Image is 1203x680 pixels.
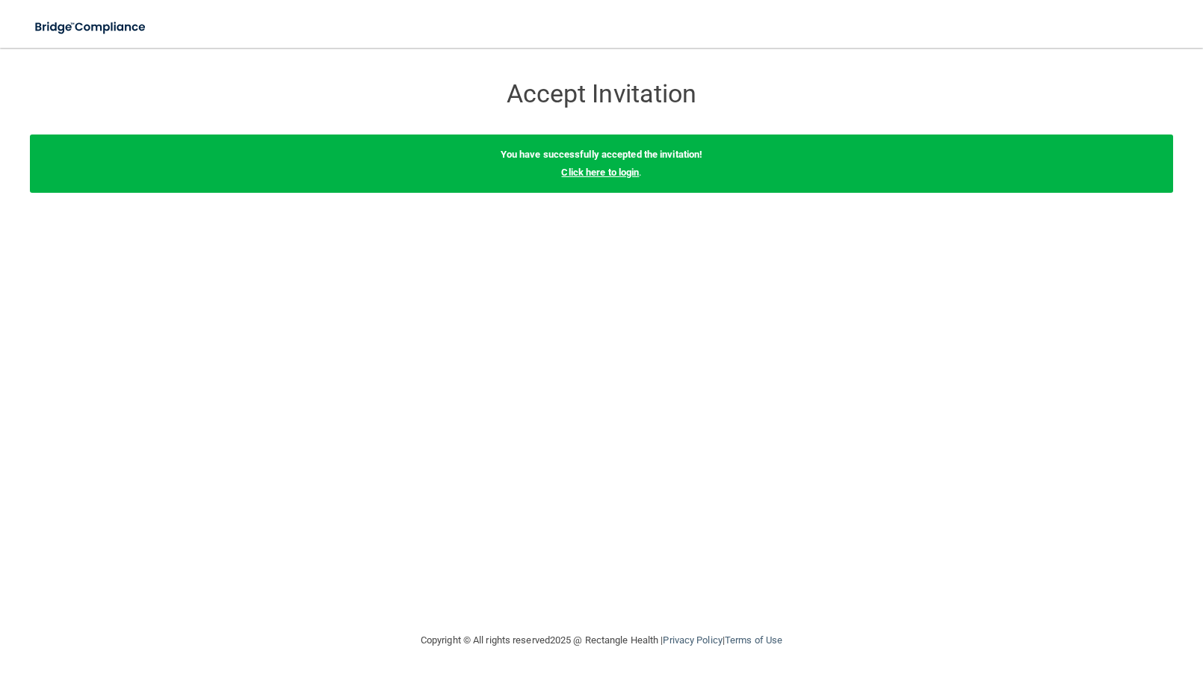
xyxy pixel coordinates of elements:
[725,634,782,646] a: Terms of Use
[329,616,874,664] div: Copyright © All rights reserved 2025 @ Rectangle Health | |
[944,574,1185,634] iframe: Drift Widget Chat Controller
[329,80,874,108] h3: Accept Invitation
[561,167,639,178] a: Click here to login
[663,634,722,646] a: Privacy Policy
[22,12,160,43] img: bridge_compliance_login_screen.278c3ca4.svg
[501,149,703,160] b: You have successfully accepted the invitation!
[30,135,1173,193] div: .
